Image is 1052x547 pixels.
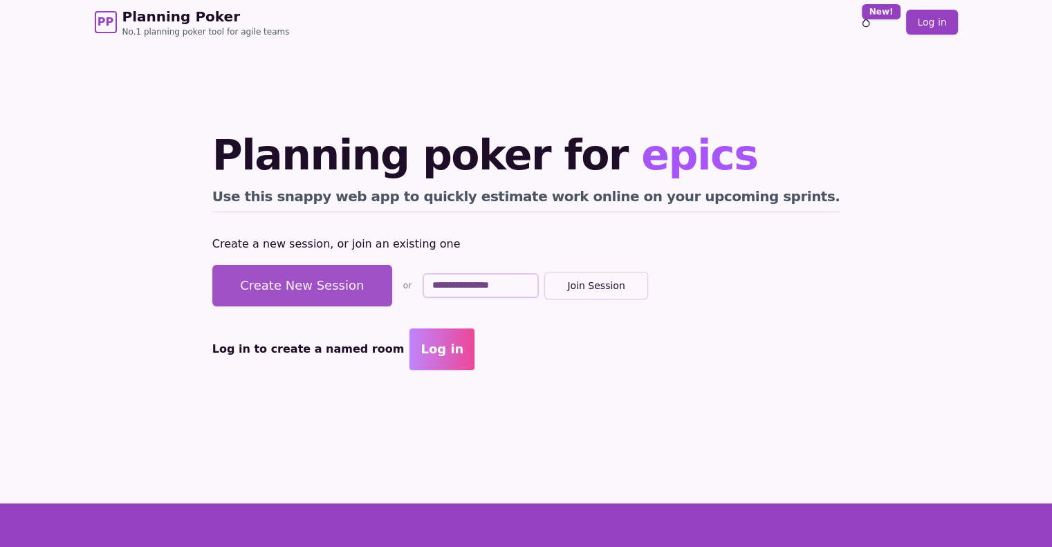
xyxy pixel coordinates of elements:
h1: Planning poker for [212,134,840,176]
span: Log in [421,340,463,359]
h2: Use this snappy web app to quickly estimate work online on your upcoming sprints. [212,187,840,212]
button: Create New Session [212,265,392,306]
div: New! [862,4,901,19]
button: Join Session [544,272,648,299]
a: PPPlanning PokerNo.1 planning poker tool for agile teams [95,7,290,37]
span: No.1 planning poker tool for agile teams [122,26,290,37]
p: Create a new session, or join an existing one [212,234,840,254]
a: Log in [906,10,957,35]
span: PP [98,14,113,30]
span: Planning Poker [122,7,290,26]
button: New! [853,10,878,35]
button: Log in [409,328,474,370]
p: Log in to create a named room [212,340,405,359]
span: epics [641,131,757,179]
span: or [403,280,412,291]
